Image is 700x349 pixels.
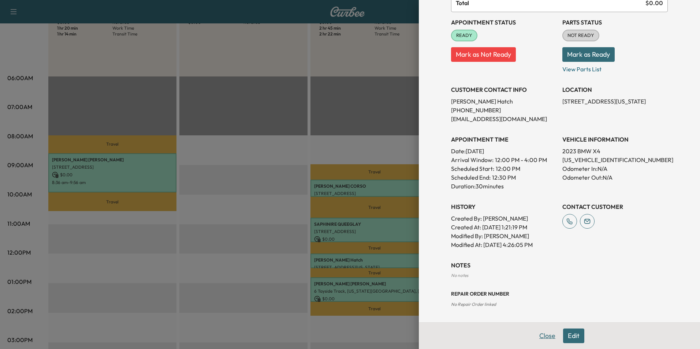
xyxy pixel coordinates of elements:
[451,182,556,191] p: Duration: 30 minutes
[562,18,668,27] h3: Parts Status
[451,290,668,297] h3: Repair Order number
[451,155,556,164] p: Arrival Window:
[562,202,668,211] h3: CONTACT CUSTOMER
[451,202,556,211] h3: History
[452,32,477,39] span: READY
[562,97,668,106] p: [STREET_ADDRESS][US_STATE]
[451,232,556,240] p: Modified By : [PERSON_NAME]
[451,147,556,155] p: Date: [DATE]
[451,223,556,232] p: Created At : [DATE] 1:21:19 PM
[562,135,668,144] h3: VEHICLE INFORMATION
[496,164,520,173] p: 12:00 PM
[451,261,668,270] h3: NOTES
[451,135,556,144] h3: APPOINTMENT TIME
[451,273,668,278] div: No notes
[451,214,556,223] p: Created By : [PERSON_NAME]
[451,173,491,182] p: Scheduled End:
[451,115,556,123] p: [EMAIL_ADDRESS][DOMAIN_NAME]
[562,47,615,62] button: Mark as Ready
[562,62,668,74] p: View Parts List
[451,301,496,307] span: No Repair Order linked
[492,173,516,182] p: 12:30 PM
[451,164,494,173] p: Scheduled Start:
[451,85,556,94] h3: CUSTOMER CONTACT INFO
[563,329,584,343] button: Edit
[495,155,547,164] span: 12:00 PM - 4:00 PM
[562,85,668,94] h3: LOCATION
[451,106,556,115] p: [PHONE_NUMBER]
[562,155,668,164] p: [US_VEHICLE_IDENTIFICATION_NUMBER]
[451,47,516,62] button: Mark as Not Ready
[451,18,556,27] h3: Appointment Status
[562,173,668,182] p: Odometer Out: N/A
[562,147,668,155] p: 2023 BMW X4
[451,97,556,106] p: [PERSON_NAME] Hatch
[451,240,556,249] p: Modified At : [DATE] 4:26:05 PM
[563,32,599,39] span: NOT READY
[562,164,668,173] p: Odometer In: N/A
[535,329,560,343] button: Close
